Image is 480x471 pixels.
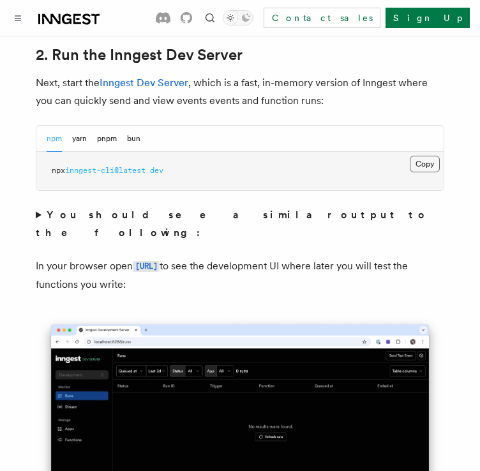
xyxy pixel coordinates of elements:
button: yarn [72,126,87,152]
span: npx [52,166,65,175]
a: Contact sales [264,8,380,28]
span: dev [150,166,163,175]
button: pnpm [97,126,117,152]
a: 2. Run the Inngest Dev Server [36,46,243,64]
p: Next, start the , which is a fast, in-memory version of Inngest where you can quickly send and vi... [36,74,444,110]
button: bun [127,126,140,152]
button: npm [47,126,62,152]
p: In your browser open to see the development UI where later you will test the functions you write: [36,257,444,294]
a: Inngest Dev Server [100,77,188,89]
button: Toggle navigation [10,10,26,26]
a: [URL] [133,260,160,272]
button: Copy [410,156,440,172]
a: Sign Up [386,8,470,28]
button: Find something... [202,10,218,26]
summary: You should see a similar output to the following: [36,206,444,242]
span: inngest-cli@latest [65,166,146,175]
strong: You should see a similar output to the following: [36,209,428,239]
button: Toggle dark mode [223,10,253,26]
code: [URL] [133,261,160,272]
